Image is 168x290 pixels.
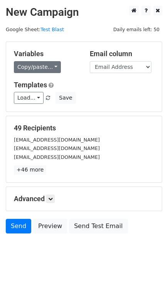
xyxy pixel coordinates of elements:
[6,219,31,233] a: Send
[14,50,78,58] h5: Variables
[14,195,154,203] h5: Advanced
[33,219,67,233] a: Preview
[129,253,168,290] iframe: Chat Widget
[14,145,100,151] small: [EMAIL_ADDRESS][DOMAIN_NAME]
[6,6,162,19] h2: New Campaign
[14,81,47,89] a: Templates
[90,50,154,58] h5: Email column
[111,25,162,34] span: Daily emails left: 50
[14,92,44,104] a: Load...
[69,219,128,233] a: Send Test Email
[14,137,100,143] small: [EMAIL_ADDRESS][DOMAIN_NAME]
[14,154,100,160] small: [EMAIL_ADDRESS][DOMAIN_NAME]
[55,92,76,104] button: Save
[6,27,64,32] small: Google Sheet:
[40,27,64,32] a: Test Blast
[111,27,162,32] a: Daily emails left: 50
[14,165,46,175] a: +46 more
[14,124,154,132] h5: 49 Recipients
[14,61,61,73] a: Copy/paste...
